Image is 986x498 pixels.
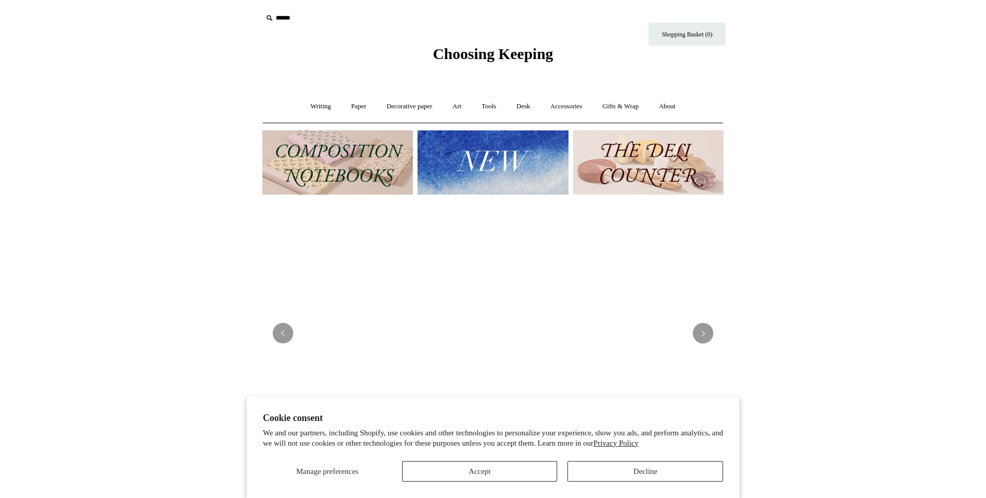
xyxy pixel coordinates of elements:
span: Choosing Keeping [433,45,553,62]
a: Tools [472,93,506,120]
span: Manage preferences [296,467,358,475]
a: Gifts & Wrap [593,93,648,120]
a: About [650,93,685,120]
p: We and our partners, including Shopify, use cookies and other technologies to personalize your ex... [263,428,723,448]
button: Previous [273,323,293,343]
button: Manage preferences [263,461,392,482]
a: Privacy Policy [594,439,639,447]
a: Choosing Keeping [433,53,553,61]
a: Shopping Basket (0) [649,23,726,46]
img: The Deli Counter [573,130,724,195]
img: 202302 Composition ledgers.jpg__PID:69722ee6-fa44-49dd-a067-31375e5d54ec [262,130,413,195]
button: Accept [402,461,558,482]
a: Writing [301,93,340,120]
a: Accessories [541,93,592,120]
img: New.jpg__PID:f73bdf93-380a-4a35-bcfe-7823039498e1 [418,130,568,195]
img: USA PSA .jpg__PID:33428022-6587-48b7-8b57-d7eefc91f15a [262,205,724,462]
a: Paper [342,93,376,120]
a: Decorative paper [377,93,442,120]
h2: Cookie consent [263,413,723,424]
button: Next [693,323,713,343]
a: Art [443,93,470,120]
button: Decline [567,461,723,482]
a: Desk [507,93,540,120]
